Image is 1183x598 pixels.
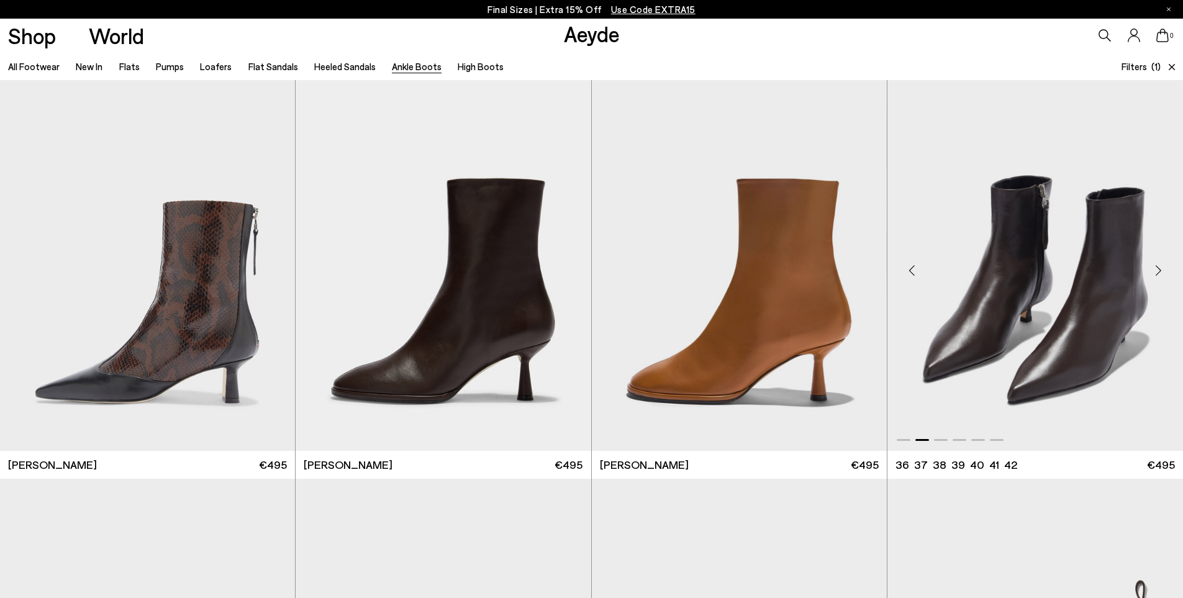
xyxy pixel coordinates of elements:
img: Dorothy Soft Sock Boots [887,80,1182,451]
span: €495 [555,457,582,473]
li: 42 [1004,457,1017,473]
a: Aeyde [564,20,620,47]
p: Final Sizes | Extra 15% Off [487,2,696,17]
div: Previous slide [894,252,931,289]
a: Heeled Sandals [314,61,376,72]
a: Shop [8,25,56,47]
a: 6 / 6 1 / 6 2 / 6 3 / 6 4 / 6 5 / 6 6 / 6 1 / 6 Next slide Previous slide [296,80,591,451]
a: Pumps [156,61,184,72]
a: High Boots [458,61,504,72]
img: Dorothy Soft Sock Boots [296,80,591,451]
div: Next slide [1140,252,1177,289]
span: Filters [1122,61,1147,72]
span: (1) [1151,60,1161,74]
a: All Footwear [8,61,60,72]
a: Ankle Boots [392,61,442,72]
span: €495 [259,457,287,473]
a: [PERSON_NAME] €495 [296,451,591,479]
a: Next slide Previous slide [887,80,1183,451]
img: Dorothy Soft Sock Boots [591,80,886,451]
a: 6 / 6 1 / 6 2 / 6 3 / 6 4 / 6 5 / 6 6 / 6 1 / 6 Next slide Previous slide [592,80,887,451]
a: 36 37 38 39 40 41 42 €495 [887,451,1183,479]
a: Flats [119,61,140,72]
a: World [89,25,144,47]
ul: variant [895,457,1013,473]
div: 2 / 6 [887,80,1182,451]
div: 1 / 6 [592,80,887,451]
li: 36 [895,457,909,473]
img: Dorothy Soft Sock Boots [592,80,887,451]
a: Loafers [200,61,232,72]
li: 41 [989,457,999,473]
li: 38 [933,457,946,473]
a: 0 [1156,29,1169,42]
span: [PERSON_NAME] [304,457,392,473]
span: €495 [1147,457,1175,473]
a: New In [76,61,102,72]
div: 2 / 6 [887,80,1183,451]
span: 0 [1169,32,1175,39]
span: [PERSON_NAME] [8,457,97,473]
a: Flat Sandals [248,61,298,72]
div: 1 / 6 [296,80,591,451]
span: €495 [851,457,879,473]
li: 37 [914,457,928,473]
li: 39 [951,457,965,473]
span: Navigate to /collections/ss25-final-sizes [611,4,696,15]
span: [PERSON_NAME] [600,457,689,473]
div: 2 / 6 [591,80,886,451]
a: [PERSON_NAME] €495 [592,451,887,479]
li: 40 [970,457,984,473]
img: Sofie Leather Ankle Boots [887,80,1183,451]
